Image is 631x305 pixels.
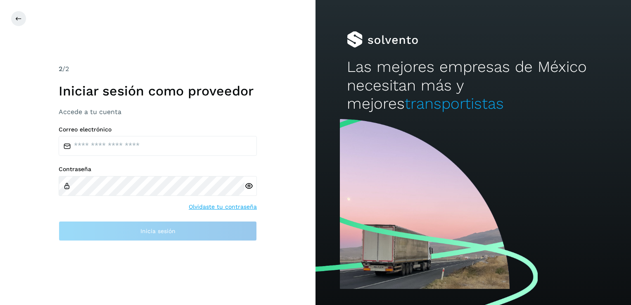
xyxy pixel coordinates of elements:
[347,58,599,113] h2: Las mejores empresas de México necesitan más y mejores
[59,166,257,173] label: Contraseña
[405,95,504,112] span: transportistas
[189,203,257,211] a: Olvidaste tu contraseña
[59,65,62,73] span: 2
[59,126,257,133] label: Correo electrónico
[59,64,257,74] div: /2
[140,228,176,234] span: Inicia sesión
[59,83,257,99] h1: Iniciar sesión como proveedor
[59,108,257,116] h3: Accede a tu cuenta
[59,221,257,241] button: Inicia sesión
